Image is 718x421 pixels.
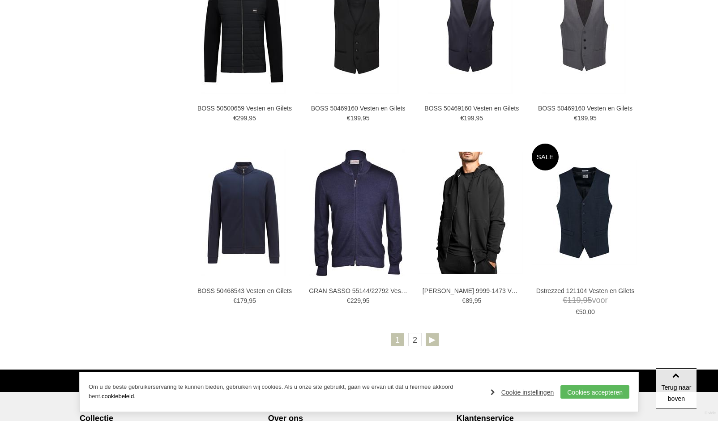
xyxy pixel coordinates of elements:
p: Om u de beste gebruikerservaring te kunnen bieden, gebruiken wij cookies. Als u onze site gebruik... [89,383,482,401]
span: 229 [350,297,361,304]
img: GRAN SASSO 55144/22792 Vesten en Gilets [309,149,405,276]
a: Cookies accepteren [560,385,629,399]
img: Dstrezzed 121104 Vesten en Gilets [532,160,637,265]
span: 95 [474,297,482,304]
a: Facebook [594,370,616,392]
a: BOSS 50469160 Vesten en Gilets [536,104,634,112]
span: , [474,115,476,122]
a: Cookie instellingen [491,386,554,399]
span: € [563,296,567,305]
span: 95 [249,297,256,304]
span: 119 [567,296,581,305]
a: 2 [408,333,422,346]
a: BOSS 50469160 Vesten en Gilets [423,104,521,112]
a: Instagram [616,370,638,392]
span: € [576,308,579,315]
span: 179 [237,297,247,304]
span: , [247,297,249,304]
span: € [233,115,237,122]
span: , [361,297,363,304]
a: Terug naar boven [656,368,697,408]
span: 95 [363,115,370,122]
span: 199 [350,115,361,122]
a: cookiebeleid [102,393,134,400]
a: BOSS 50500659 Vesten en Gilets [196,104,294,112]
a: [PERSON_NAME] 9999-1473 Vesten en Gilets [423,287,521,295]
span: € [574,115,577,122]
span: € [347,297,350,304]
span: € [347,115,350,122]
a: Dstrezzed 121104 Vesten en Gilets [536,287,634,295]
span: , [361,115,363,122]
span: 95 [590,115,597,122]
span: 50 [579,308,586,315]
span: € [462,297,466,304]
span: , [588,115,590,122]
span: , [586,308,588,315]
span: 00 [588,308,595,315]
a: Divide [705,408,716,419]
span: 299 [237,115,247,122]
span: 89 [466,297,473,304]
span: 199 [464,115,474,122]
span: € [460,115,464,122]
span: voor [536,295,634,306]
span: € [233,297,237,304]
span: , [247,115,249,122]
span: 199 [577,115,588,122]
span: 95 [476,115,483,122]
a: 1 [391,333,404,346]
span: , [473,297,474,304]
a: BOSS 50469160 Vesten en Gilets [309,104,407,112]
span: , [581,296,583,305]
img: BOSS 50468543 Vesten en Gilets [201,149,286,276]
span: 95 [583,296,592,305]
a: GRAN SASSO 55144/22792 Vesten en Gilets [309,287,407,295]
span: 95 [249,115,256,122]
img: BJÖRN BORG 9999-1473 Vesten en Gilets [418,152,523,274]
a: BOSS 50468543 Vesten en Gilets [196,287,294,295]
div: Volg ons [560,370,591,392]
span: 95 [363,297,370,304]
